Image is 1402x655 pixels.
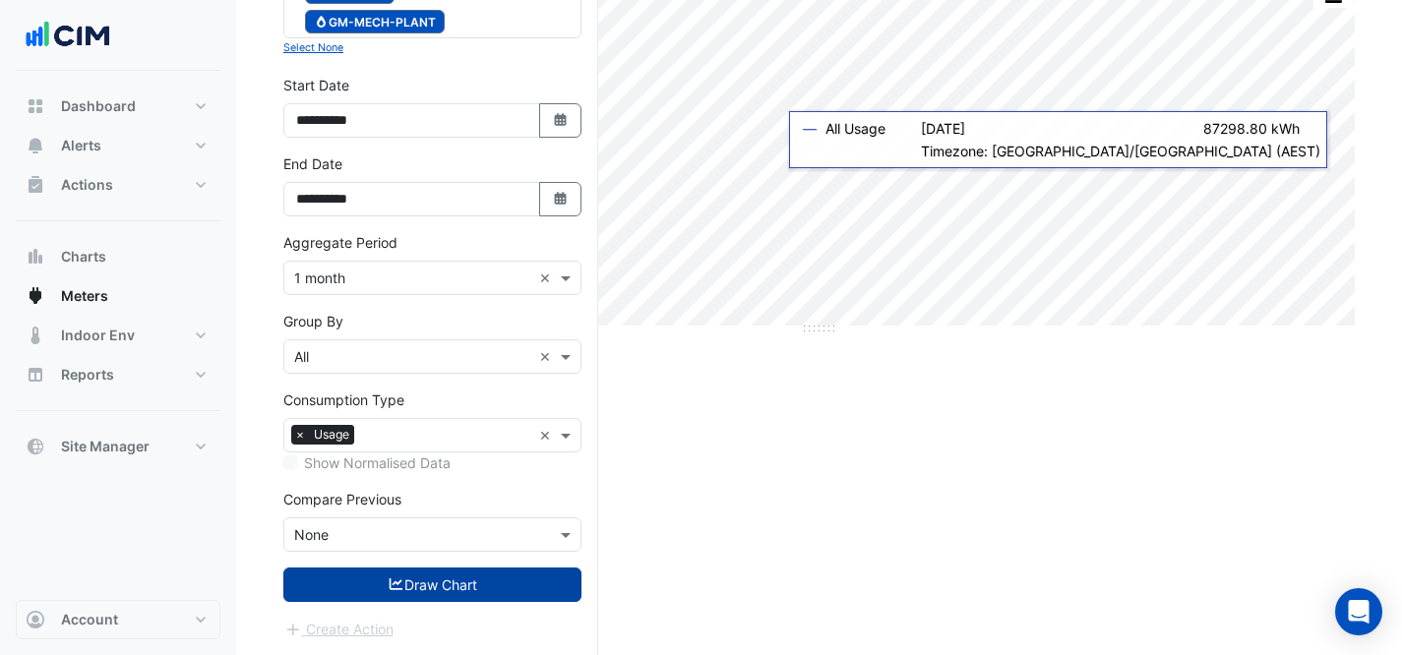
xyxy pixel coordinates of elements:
div: Open Intercom Messenger [1335,588,1382,635]
span: Clear [539,346,556,367]
span: Clear [539,268,556,288]
button: Site Manager [16,427,220,466]
span: Clear [539,425,556,446]
app-icon: Site Manager [26,437,45,456]
button: Charts [16,237,220,276]
span: Indoor Env [61,326,135,345]
button: Actions [16,165,220,205]
app-icon: Indoor Env [26,326,45,345]
span: Site Manager [61,437,150,456]
label: Group By [283,311,343,331]
span: Alerts [61,136,101,155]
label: Compare Previous [283,489,401,509]
button: Select None [283,38,343,56]
div: Selected meters/streams do not support normalisation [283,452,581,473]
app-icon: Alerts [26,136,45,155]
span: GM-MECH-PLANT [305,10,445,33]
label: Show Normalised Data [304,452,451,473]
span: Account [61,610,118,629]
span: Usage [309,425,354,445]
app-icon: Charts [26,247,45,267]
app-icon: Meters [26,286,45,306]
span: Reports [61,365,114,385]
fa-icon: Select Date [552,191,570,208]
label: Consumption Type [283,389,404,410]
span: × [291,425,309,445]
app-icon: Actions [26,175,45,195]
button: Meters [16,276,220,316]
span: Actions [61,175,113,195]
button: Indoor Env [16,316,220,355]
label: Start Date [283,75,349,95]
button: Draw Chart [283,567,581,602]
button: Account [16,600,220,639]
button: Dashboard [16,87,220,126]
app-escalated-ticket-create-button: Please draw the charts first [283,620,395,636]
small: Select None [283,41,343,54]
fa-icon: Select Date [552,112,570,129]
label: Aggregate Period [283,232,397,253]
app-icon: Reports [26,365,45,385]
fa-icon: Gas [314,14,329,29]
label: End Date [283,153,342,174]
button: Alerts [16,126,220,165]
span: Charts [61,247,106,267]
span: Dashboard [61,96,136,116]
app-icon: Dashboard [26,96,45,116]
img: Company Logo [24,16,112,55]
button: Reports [16,355,220,394]
span: Meters [61,286,108,306]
